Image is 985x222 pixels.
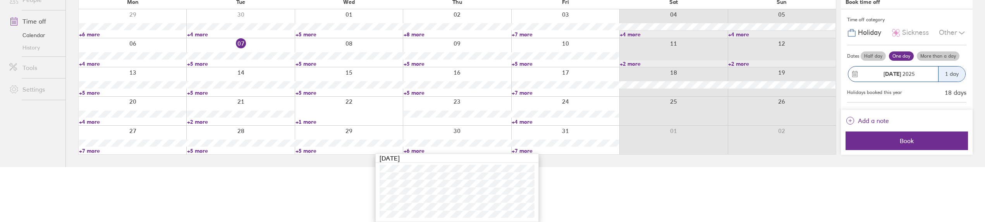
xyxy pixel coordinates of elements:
div: Holidays booked this year [847,90,902,95]
a: +6 more [404,147,511,154]
a: +5 more [296,147,403,154]
a: +1 more [296,118,403,125]
a: +5 more [79,89,186,96]
a: +5 more [187,89,294,96]
a: +7 more [79,147,186,154]
a: +5 more [296,60,403,67]
a: +5 more [187,147,294,154]
span: 2025 [884,71,915,77]
a: History [3,41,65,54]
a: +4 more [512,118,619,125]
button: Add a note [846,114,889,127]
a: +5 more [187,60,294,67]
a: Calendar [3,29,65,41]
label: One day [889,51,914,61]
a: +5 more [404,89,511,96]
a: Time off [3,14,65,29]
a: +5 more [296,31,403,38]
div: Other [939,26,966,40]
a: +4 more [79,118,186,125]
button: Book [846,131,968,150]
a: +8 more [404,31,511,38]
span: Holiday [858,29,881,37]
a: +7 more [512,89,619,96]
a: Tools [3,60,65,75]
a: +7 more [512,147,619,154]
a: +5 more [404,60,511,67]
a: +2 more [620,60,727,67]
a: +6 more [79,31,186,38]
a: +7 more [512,31,619,38]
a: +4 more [728,31,835,38]
div: 1 day [938,67,965,82]
span: Add a note [858,114,889,127]
a: +4 more [79,60,186,67]
a: +2 more [728,60,835,67]
label: Half day [861,51,886,61]
a: +5 more [296,89,403,96]
div: [DATE] [376,154,538,163]
button: [DATE] 20251 day [847,62,966,86]
label: More than a day [917,51,959,61]
strong: [DATE] [884,70,901,77]
a: +2 more [187,118,294,125]
span: Sickness [902,29,929,37]
div: 18 days [945,89,966,96]
a: +4 more [620,31,727,38]
a: Settings [3,82,65,97]
span: Book [851,137,963,144]
a: +4 more [187,31,294,38]
span: Dates [847,53,859,59]
div: Time off category [847,14,966,26]
a: +5 more [512,60,619,67]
